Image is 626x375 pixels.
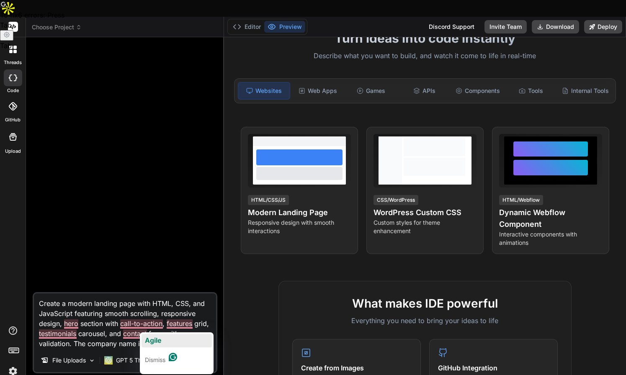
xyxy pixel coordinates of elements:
[452,82,503,100] div: Components
[292,82,343,100] div: Web Apps
[52,356,86,365] p: File Uploads
[248,218,351,235] p: Responsive design with smooth interactions
[238,82,290,100] div: Websites
[116,356,149,365] p: GPT 5 Thin..
[292,316,558,326] p: Everything you need to bring your ideas to life
[345,82,397,100] div: Games
[248,207,351,218] h4: Modern Landing Page
[559,82,612,100] div: Internal Tools
[104,356,113,365] img: GPT 5 Thinking Medium
[374,207,477,218] h4: WordPress Custom CSS
[499,195,543,205] div: HTML/Webflow
[292,295,558,312] h2: What makes IDE powerful
[301,363,412,373] h4: Create from Images
[5,148,21,155] label: Upload
[499,230,602,247] p: Interactive components with animations
[374,218,477,235] p: Custom styles for theme enhancement
[438,363,549,373] h4: GitHub Integration
[374,195,418,205] div: CSS/WordPress
[229,51,621,62] p: Describe what you want to build, and watch it come to life in real-time
[34,293,216,349] textarea: To enrich screen reader interactions, please activate Accessibility in Grammarly extension settings
[399,82,450,100] div: APIs
[7,87,19,94] label: code
[88,357,95,364] img: Pick Models
[4,59,22,66] label: threads
[248,195,289,205] div: HTML/CSS/JS
[5,116,21,123] label: GitHub
[499,207,602,230] h4: Dynamic Webflow Component
[505,82,557,100] div: Tools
